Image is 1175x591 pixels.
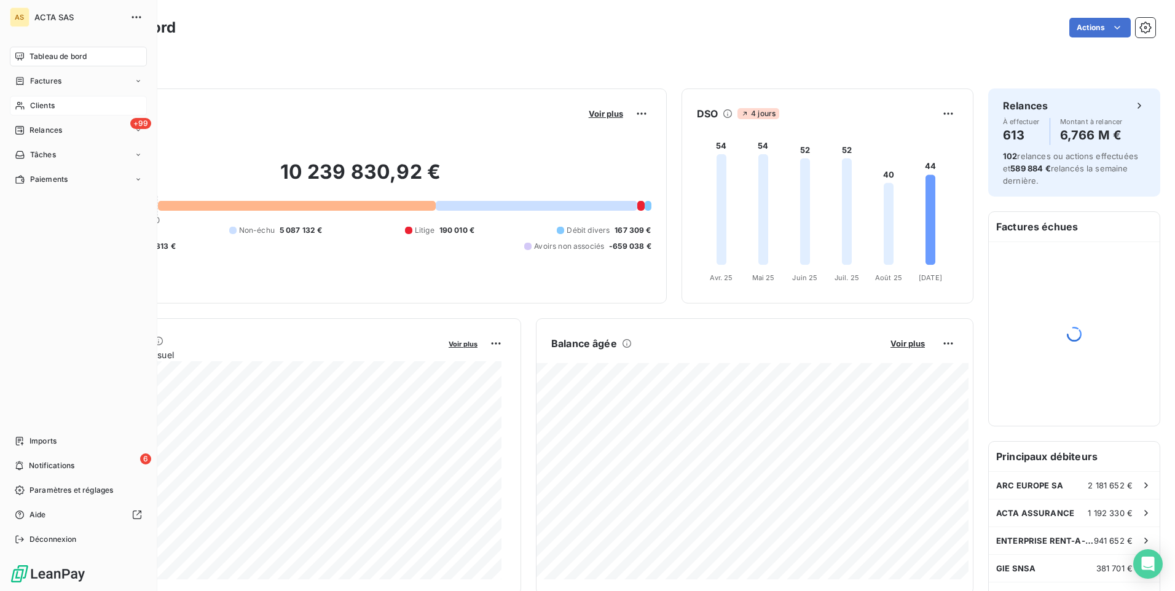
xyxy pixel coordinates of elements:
[609,241,651,252] span: -659 038 €
[29,485,113,496] span: Paramètres et réglages
[69,160,651,197] h2: 10 239 830,92 €
[30,100,55,111] span: Clients
[30,174,68,185] span: Paiements
[29,534,77,545] span: Déconnexion
[1094,536,1133,546] span: 941 652 €
[29,51,87,62] span: Tableau de bord
[1003,125,1040,145] h4: 613
[989,212,1160,241] h6: Factures échues
[1003,98,1048,113] h6: Relances
[30,149,56,160] span: Tâches
[1003,151,1138,186] span: relances ou actions effectuées et relancés la semaine dernière.
[449,340,477,348] span: Voir plus
[1060,125,1123,145] h4: 6,766 M €
[445,338,481,349] button: Voir plus
[10,7,29,27] div: AS
[280,225,323,236] span: 5 087 132 €
[1010,163,1050,173] span: 589 884 €
[130,118,151,129] span: +99
[534,241,604,252] span: Avoirs non associés
[887,338,929,349] button: Voir plus
[567,225,610,236] span: Débit divers
[1003,151,1017,161] span: 102
[1088,508,1133,518] span: 1 192 330 €
[10,505,147,525] a: Aide
[589,109,623,119] span: Voir plus
[34,12,123,22] span: ACTA SAS
[737,108,779,119] span: 4 jours
[69,348,440,361] span: Chiffre d'affaires mensuel
[996,563,1035,573] span: GIE SNSA
[996,480,1063,490] span: ARC EUROPE SA
[835,273,859,282] tspan: Juil. 25
[875,273,902,282] tspan: Août 25
[29,125,62,136] span: Relances
[752,273,774,282] tspan: Mai 25
[989,442,1160,471] h6: Principaux débiteurs
[996,536,1094,546] span: ENTERPRISE RENT-A-CAR - CITER SA
[10,564,86,584] img: Logo LeanPay
[29,460,74,471] span: Notifications
[1003,118,1040,125] span: À effectuer
[415,225,434,236] span: Litige
[697,106,718,121] h6: DSO
[551,336,617,351] h6: Balance âgée
[30,76,61,87] span: Factures
[1088,480,1133,490] span: 2 181 652 €
[239,225,275,236] span: Non-échu
[439,225,474,236] span: 190 010 €
[1060,118,1123,125] span: Montant à relancer
[710,273,733,282] tspan: Avr. 25
[890,339,925,348] span: Voir plus
[792,273,817,282] tspan: Juin 25
[585,108,627,119] button: Voir plus
[919,273,942,282] tspan: [DATE]
[1096,563,1133,573] span: 381 701 €
[615,225,651,236] span: 167 309 €
[1133,549,1163,579] div: Open Intercom Messenger
[1069,18,1131,37] button: Actions
[996,508,1074,518] span: ACTA ASSURANCE
[29,436,57,447] span: Imports
[29,509,46,520] span: Aide
[140,453,151,464] span: 6
[155,215,160,225] span: 0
